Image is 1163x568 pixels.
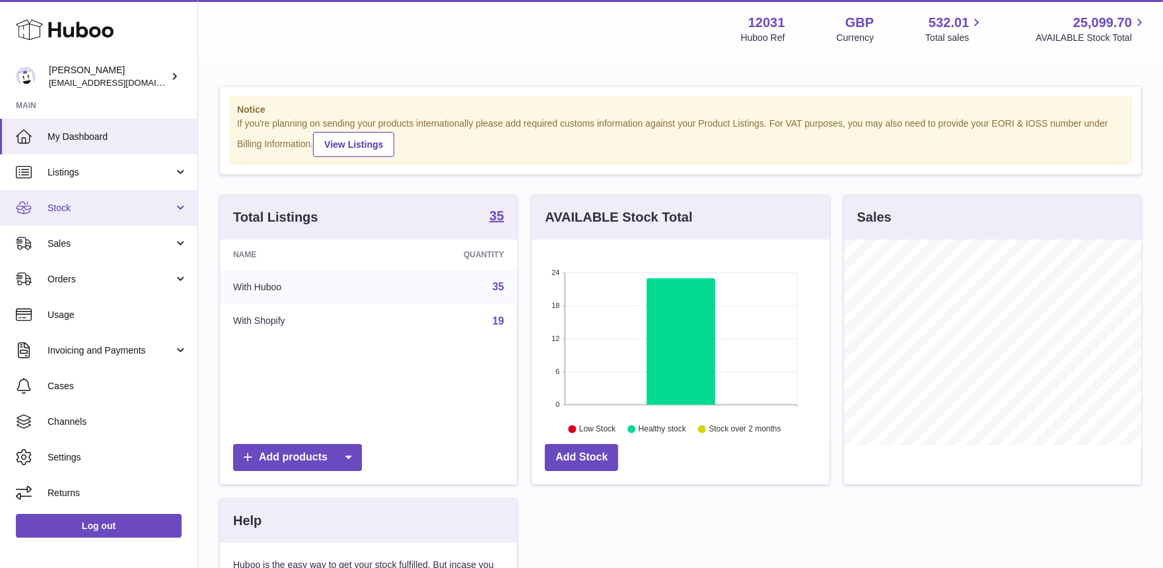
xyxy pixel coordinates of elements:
text: Stock over 2 months [709,424,781,433]
a: 35 [489,209,504,225]
span: 25,099.70 [1073,14,1132,32]
a: 532.01 Total sales [925,14,984,44]
a: Log out [16,514,182,538]
a: View Listings [313,132,394,157]
td: With Shopify [220,304,380,338]
span: Settings [48,451,188,464]
th: Quantity [380,239,518,270]
span: [EMAIL_ADDRESS][DOMAIN_NAME] [49,77,194,88]
span: Stock [48,202,174,214]
span: Returns [48,487,188,499]
span: Invoicing and Payments [48,344,174,357]
span: Channels [48,416,188,428]
strong: 12031 [748,14,785,32]
img: admin@makewellforyou.com [16,67,36,86]
h3: Sales [857,208,892,226]
h3: Total Listings [233,208,318,226]
div: Currency [837,32,874,44]
th: Name [220,239,380,270]
a: Add Stock [545,444,618,471]
text: 18 [552,301,560,309]
span: Total sales [925,32,984,44]
text: 24 [552,268,560,276]
span: My Dashboard [48,131,188,143]
span: 532.01 [929,14,969,32]
span: Usage [48,309,188,321]
text: 12 [552,334,560,342]
text: 0 [556,400,560,408]
td: With Huboo [220,270,380,304]
div: If you're planning on sending your products internationally please add required customs informati... [237,117,1124,157]
a: 25,099.70 AVAILABLE Stock Total [1036,14,1147,44]
h3: Help [233,512,262,530]
strong: 35 [489,209,504,222]
text: 6 [556,367,560,375]
span: AVAILABLE Stock Total [1036,32,1147,44]
h3: AVAILABLE Stock Total [545,208,692,226]
span: Listings [48,166,174,179]
a: Add products [233,444,362,471]
span: Cases [48,380,188,393]
a: 35 [493,281,505,292]
a: 19 [493,315,505,327]
strong: Notice [237,104,1124,116]
div: Huboo Ref [741,32,785,44]
div: [PERSON_NAME] [49,64,168,89]
span: Orders [48,273,174,286]
text: Healthy stock [639,424,687,433]
text: Low Stock [579,424,616,433]
span: Sales [48,237,174,250]
strong: GBP [845,14,874,32]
